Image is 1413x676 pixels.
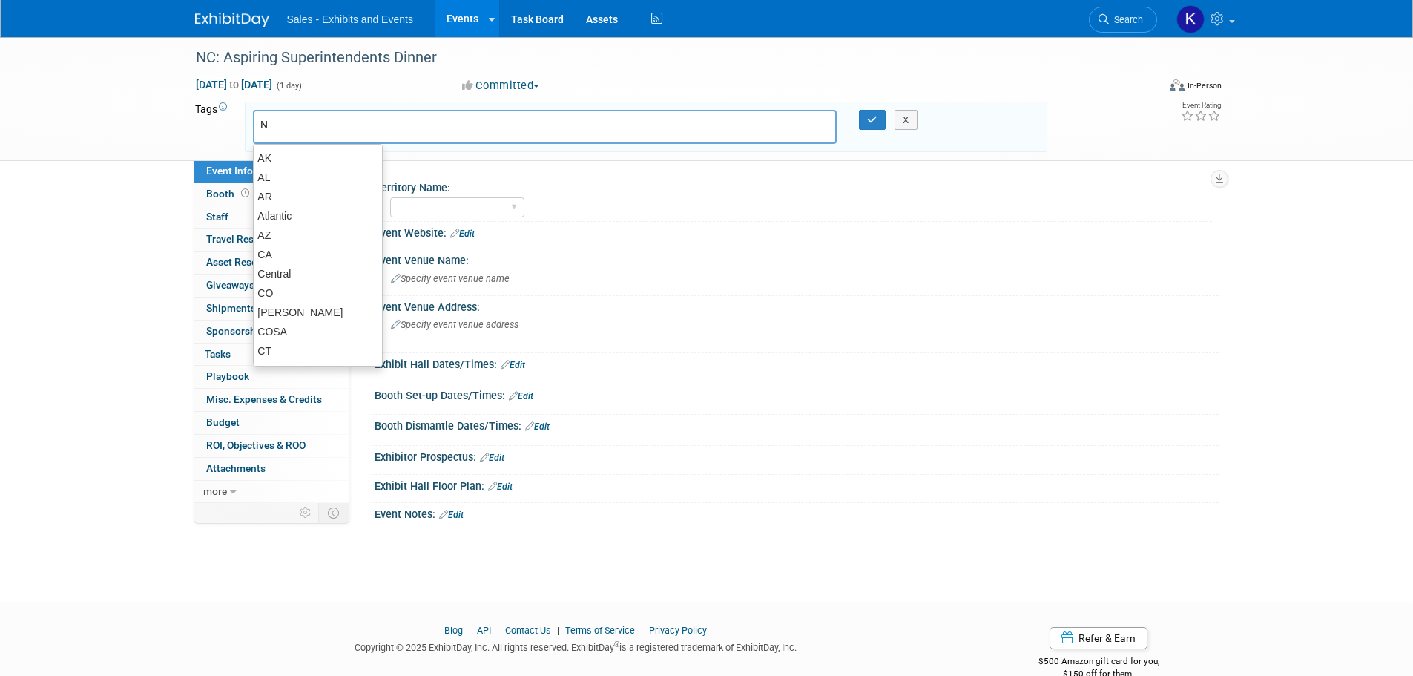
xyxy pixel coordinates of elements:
[254,168,382,187] div: AL
[206,325,270,337] span: Sponsorships
[254,245,382,264] div: CA
[895,110,918,131] button: X
[194,275,349,297] a: Giveaways
[1170,79,1185,91] img: Format-Inperson.png
[375,296,1219,315] div: Event Venue Address:
[206,211,228,223] span: Staff
[194,252,349,274] a: Asset Reservations
[457,78,545,93] button: Committed
[206,393,322,405] span: Misc. Expenses & Credits
[194,229,349,251] a: Travel Reservations
[1181,102,1221,109] div: Event Rating
[477,625,491,636] a: API
[195,637,958,654] div: Copyright © 2025 ExhibitDay, Inc. All rights reserved. ExhibitDay is a registered trademark of Ex...
[194,344,349,366] a: Tasks
[1109,14,1143,25] span: Search
[375,353,1219,373] div: Exhibit Hall Dates/Times:
[227,79,241,91] span: to
[525,421,550,432] a: Edit
[206,256,294,268] span: Asset Reservations
[194,183,349,206] a: Booth
[509,391,533,401] a: Edit
[649,625,707,636] a: Privacy Policy
[254,226,382,245] div: AZ
[375,446,1219,465] div: Exhibitor Prospectus:
[195,102,231,152] td: Tags
[375,222,1219,241] div: Event Website:
[254,283,382,303] div: CO
[488,482,513,492] a: Edit
[480,453,504,463] a: Edit
[195,78,273,91] span: [DATE] [DATE]
[493,625,503,636] span: |
[206,439,306,451] span: ROI, Objectives & ROO
[206,416,240,428] span: Budget
[194,206,349,229] a: Staff
[260,117,468,132] input: Type tag and hit enter
[254,303,382,322] div: [PERSON_NAME]
[275,81,302,91] span: (1 day)
[553,625,563,636] span: |
[254,264,382,283] div: Central
[203,485,227,497] span: more
[391,273,510,284] span: Specify event venue name
[375,475,1219,494] div: Exhibit Hall Floor Plan:
[238,188,252,199] span: Booth not reserved yet
[194,481,349,503] a: more
[1089,7,1157,33] a: Search
[444,625,463,636] a: Blog
[206,279,254,291] span: Giveaways
[450,229,475,239] a: Edit
[375,503,1219,522] div: Event Notes:
[205,348,231,360] span: Tasks
[1070,77,1222,99] div: Event Format
[375,249,1219,268] div: Event Venue Name:
[206,233,297,245] span: Travel Reservations
[505,625,551,636] a: Contact Us
[287,13,413,25] span: Sales - Exhibits and Events
[293,503,319,522] td: Personalize Event Tab Strip
[206,370,249,382] span: Playbook
[194,321,349,343] a: Sponsorships
[206,188,252,200] span: Booth
[254,206,382,226] div: Atlantic
[439,510,464,520] a: Edit
[375,384,1219,404] div: Booth Set-up Dates/Times:
[391,319,518,330] span: Specify event venue address
[206,165,289,177] span: Event Information
[206,462,266,474] span: Attachments
[254,341,382,361] div: CT
[194,389,349,411] a: Misc. Expenses & Credits
[565,625,635,636] a: Terms of Service
[194,412,349,434] a: Budget
[254,322,382,341] div: COSA
[375,177,1212,195] div: Territory Name:
[465,625,475,636] span: |
[194,435,349,457] a: ROI, Objectives & ROO
[206,302,256,314] span: Shipments
[194,366,349,388] a: Playbook
[194,160,349,183] a: Event Information
[195,13,269,27] img: ExhibitDay
[254,148,382,168] div: AK
[254,187,382,206] div: AR
[637,625,647,636] span: |
[1176,5,1205,33] img: Kara Haven
[318,503,349,522] td: Toggle Event Tabs
[614,640,619,649] sup: ®
[194,458,349,480] a: Attachments
[254,361,382,380] div: DE
[194,298,349,320] a: Shipments
[375,415,1219,434] div: Booth Dismantle Dates/Times:
[1050,627,1147,649] a: Refer & Earn
[1187,80,1222,91] div: In-Person
[501,360,525,370] a: Edit
[191,45,1135,71] div: NC: Aspiring Superintendents Dinner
